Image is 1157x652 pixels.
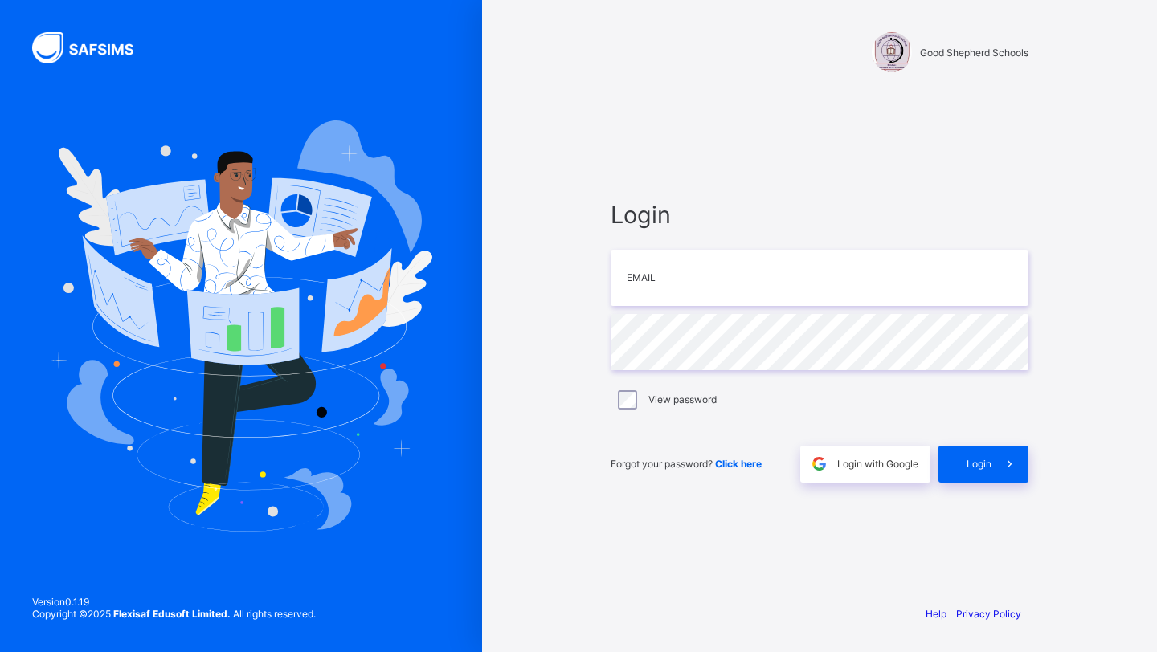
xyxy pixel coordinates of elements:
[810,454,828,473] img: google.396cfc9801f0270233282035f929180a.svg
[967,458,991,470] span: Login
[113,608,231,620] strong: Flexisaf Edusoft Limited.
[50,120,432,532] img: Hero Image
[32,608,316,620] span: Copyright © 2025 All rights reserved.
[648,393,717,405] label: View password
[32,596,316,608] span: Version 0.1.19
[926,608,946,620] a: Help
[956,608,1021,620] a: Privacy Policy
[611,201,1028,229] span: Login
[837,458,918,470] span: Login with Google
[715,458,762,470] a: Click here
[920,47,1028,59] span: Good Shepherd Schools
[32,32,153,63] img: SAFSIMS Logo
[611,458,762,470] span: Forgot your password?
